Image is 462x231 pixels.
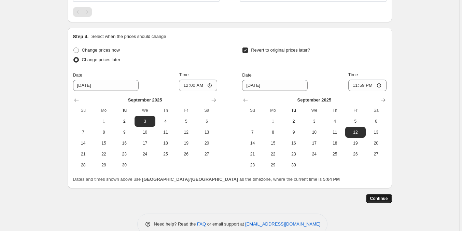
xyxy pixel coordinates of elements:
button: Friday September 19 2025 [176,138,196,149]
span: 25 [158,151,173,157]
input: 12:00 [348,80,387,91]
span: Revert to original prices later? [251,47,310,53]
button: Continue [366,194,392,203]
button: Thursday September 18 2025 [324,138,345,149]
button: Monday September 29 2025 [94,160,114,171]
span: 29 [96,162,111,168]
button: Wednesday September 3 2025 [304,116,324,127]
span: We [307,108,322,113]
button: Monday September 22 2025 [263,149,283,160]
span: 6 [368,119,383,124]
span: 28 [76,162,91,168]
button: Sunday September 28 2025 [73,160,94,171]
span: 9 [117,130,132,135]
th: Saturday [366,105,386,116]
h2: Step 4. [73,33,89,40]
button: Friday September 5 2025 [176,116,196,127]
th: Tuesday [114,105,135,116]
th: Thursday [324,105,345,116]
button: Show previous month, August 2025 [72,95,81,105]
span: Tu [117,108,132,113]
span: 6 [199,119,214,124]
span: Sa [368,108,383,113]
span: 20 [199,140,214,146]
span: 24 [137,151,152,157]
span: Need help? Read the [154,221,197,227]
span: 27 [368,151,383,157]
button: Sunday September 7 2025 [73,127,94,138]
span: 22 [266,151,281,157]
button: Today Tuesday September 2 2025 [114,116,135,127]
span: Date [73,72,82,78]
span: Time [179,72,188,77]
span: 15 [266,140,281,146]
span: 1 [266,119,281,124]
span: 12 [348,130,363,135]
th: Friday [345,105,366,116]
span: We [137,108,152,113]
button: Tuesday September 30 2025 [114,160,135,171]
b: 5:04 PM [323,177,340,182]
button: Monday September 1 2025 [94,116,114,127]
button: Thursday September 18 2025 [155,138,176,149]
span: 2 [286,119,301,124]
button: Friday September 26 2025 [345,149,366,160]
th: Sunday [73,105,94,116]
span: 30 [117,162,132,168]
span: Tu [286,108,301,113]
button: Wednesday September 10 2025 [304,127,324,138]
button: Show previous month, August 2025 [241,95,250,105]
button: Monday September 15 2025 [94,138,114,149]
button: Tuesday September 9 2025 [114,127,135,138]
button: Thursday September 4 2025 [324,116,345,127]
input: 9/2/2025 [242,80,308,91]
span: 13 [368,130,383,135]
span: Sa [199,108,214,113]
button: Friday September 26 2025 [176,149,196,160]
span: 3 [307,119,322,124]
span: 19 [348,140,363,146]
button: Today Tuesday September 2 2025 [283,116,304,127]
span: 4 [327,119,342,124]
span: Date [242,72,251,78]
span: Fr [179,108,194,113]
button: Wednesday September 3 2025 [135,116,155,127]
span: 7 [245,130,260,135]
span: 5 [348,119,363,124]
button: Thursday September 4 2025 [155,116,176,127]
button: Saturday September 27 2025 [366,149,386,160]
span: 26 [348,151,363,157]
th: Tuesday [283,105,304,116]
nav: Pagination [73,7,92,17]
button: Sunday September 28 2025 [242,160,263,171]
span: Time [348,72,358,77]
span: Th [158,108,173,113]
span: 22 [96,151,111,157]
span: 2 [117,119,132,124]
span: Su [245,108,260,113]
button: Sunday September 14 2025 [242,138,263,149]
span: 23 [286,151,301,157]
span: Th [327,108,342,113]
input: 9/2/2025 [73,80,139,91]
button: Saturday September 13 2025 [196,127,217,138]
span: 17 [137,140,152,146]
button: Sunday September 21 2025 [242,149,263,160]
span: 24 [307,151,322,157]
button: Monday September 8 2025 [263,127,283,138]
span: 10 [137,130,152,135]
button: Saturday September 20 2025 [366,138,386,149]
button: Saturday September 27 2025 [196,149,217,160]
th: Thursday [155,105,176,116]
span: 21 [76,151,91,157]
span: 5 [179,119,194,124]
button: Wednesday September 24 2025 [304,149,324,160]
span: 28 [245,162,260,168]
th: Sunday [242,105,263,116]
span: 20 [368,140,383,146]
button: Monday September 1 2025 [263,116,283,127]
th: Wednesday [304,105,324,116]
span: 11 [327,130,342,135]
button: Wednesday September 17 2025 [304,138,324,149]
th: Saturday [196,105,217,116]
